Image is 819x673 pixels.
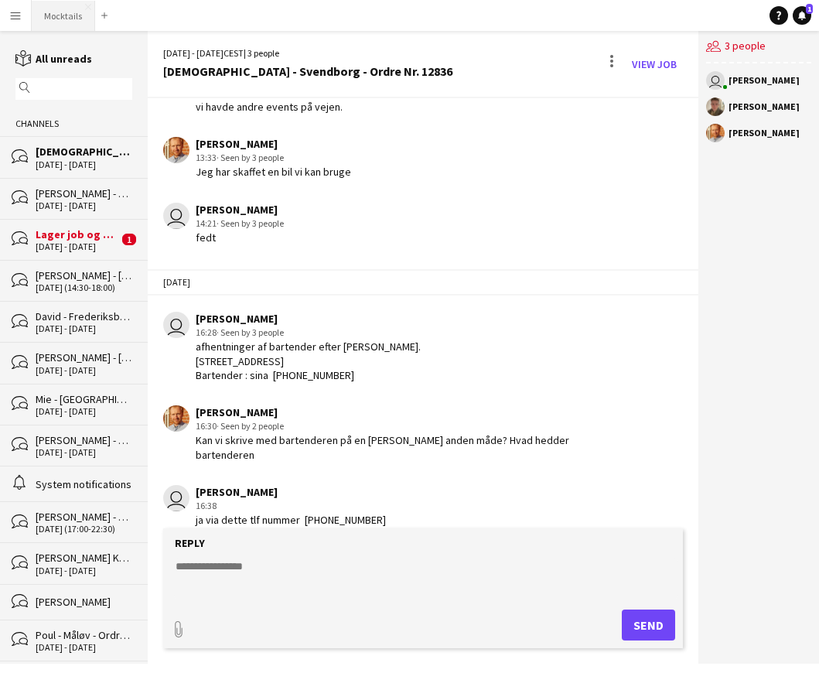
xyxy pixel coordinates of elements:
div: fedt [196,231,284,244]
div: [DEMOGRAPHIC_DATA] - Svendborg - Ordre Nr. 12836 [36,145,132,159]
div: [PERSON_NAME] [729,76,800,85]
div: [PERSON_NAME] i køre i egen bil derover ? Chaufføren [PERSON_NAME] selv eventet, da vi havde andr... [196,85,604,113]
a: 1 [793,6,811,25]
div: ja via dette tlf nummer [PHONE_NUMBER] sina [196,513,386,541]
a: View Job [626,52,683,77]
div: 14:21 [196,217,284,231]
div: [DATE] - [DATE] [36,200,132,211]
div: [DATE] - [DATE] [36,565,132,576]
div: [PERSON_NAME] [196,312,421,326]
a: All unreads [15,52,92,66]
div: [PERSON_NAME] Kyst - Ordre Nr. 16156 [36,551,132,565]
div: [PERSON_NAME] - Ordre Nr. 15878 [36,433,132,447]
div: Mie - [GEOGRAPHIC_DATA] - Ordre Nr. 15671 [36,392,132,406]
div: [DATE] - [DATE] [36,642,132,653]
div: [DATE] - [DATE] [36,323,132,334]
div: 16:30 [196,419,604,433]
div: [DATE] (14:30-18:00) [36,282,132,293]
div: Poul - Måløv - Ordre Nr. 14628 [36,628,132,642]
div: [PERSON_NAME] [196,137,351,151]
div: David - Frederiksberg - Ordre Nr. 16038 [36,309,132,323]
div: 16:38 [196,499,386,513]
div: System notifications [36,477,132,491]
div: Lager job og kørsel [36,227,118,241]
label: Reply [175,536,205,550]
div: [PERSON_NAME] [36,595,132,609]
div: [DATE] - [DATE] [36,159,132,170]
div: [PERSON_NAME] [729,128,800,138]
span: · Seen by 3 people [217,326,284,338]
div: [DATE] - [DATE] [36,447,132,458]
div: [PERSON_NAME] [196,203,284,217]
div: Kan vi skrive med bartenderen på en [PERSON_NAME] anden måde? Hvad hedder bartenderen [196,433,604,461]
span: · Seen by 3 people [217,152,284,163]
div: [PERSON_NAME] - [GEOGRAPHIC_DATA] - Ordre Nr. 16155 [36,350,132,364]
div: [DATE] - [DATE] [36,241,118,252]
div: [PERSON_NAME] - Ordre Nr. 15934 [36,510,132,524]
span: 1 [122,234,136,245]
div: [DATE] - [DATE] | 3 people [163,46,452,60]
div: [DATE] (17:00-22:30) [36,524,132,535]
span: · Seen by 3 people [217,217,284,229]
div: 13:33 [196,151,351,165]
div: afhentninger af bartender efter [PERSON_NAME]. [STREET_ADDRESS] Bartender : sina [PHONE_NUMBER] [196,340,421,382]
div: [PERSON_NAME] [196,405,604,419]
div: 3 people [706,31,811,63]
span: · Seen by 2 people [217,420,284,432]
span: CEST [224,47,244,59]
button: Send [622,610,675,641]
div: [PERSON_NAME] [196,485,386,499]
div: [PERSON_NAME] - Ordre Nr. 15128 [36,186,132,200]
div: 16:28 [196,326,421,340]
div: [DATE] - [DATE] [36,365,132,376]
div: [PERSON_NAME] - [GEOGRAPHIC_DATA] - Ordre Nr. 15889 [36,268,132,282]
span: 1 [806,4,813,14]
button: Mocktails [32,1,95,31]
div: [DATE] [148,269,698,296]
div: [DATE] - [DATE] [36,406,132,417]
div: [PERSON_NAME] [729,102,800,111]
div: [DEMOGRAPHIC_DATA] - Svendborg - Ordre Nr. 12836 [163,64,452,78]
div: Jeg har skaffet en bil vi kan bruge [196,165,351,179]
